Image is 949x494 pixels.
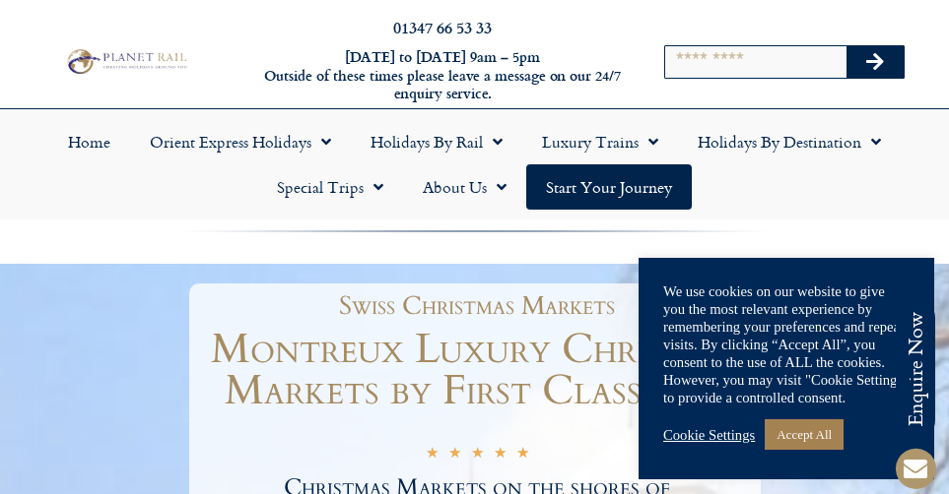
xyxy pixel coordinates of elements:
a: About Us [403,164,526,210]
div: We use cookies on our website to give you the most relevant experience by remembering your prefer... [663,282,910,406]
a: Holidays by Rail [351,119,522,164]
h6: [DATE] to [DATE] 9am – 5pm Outside of these times please leave a message on our 24/7 enquiry serv... [258,48,628,103]
i: ★ [448,446,461,464]
a: Home [48,119,130,164]
h1: Swiss Christmas Markets [204,293,751,319]
a: 01347 66 53 33 [393,16,492,38]
a: Luxury Trains [522,119,678,164]
div: 5/5 [426,444,529,464]
i: ★ [471,446,484,464]
button: Search [847,46,904,78]
h1: Montreux Luxury Christmas Markets by First Class Rail [194,329,761,411]
a: Accept All [765,419,844,450]
i: ★ [494,446,507,464]
nav: Menu [10,119,939,210]
i: ★ [516,446,529,464]
a: Holidays by Destination [678,119,901,164]
a: Cookie Settings [663,426,755,444]
i: ★ [426,446,439,464]
a: Orient Express Holidays [130,119,351,164]
img: Planet Rail Train Holidays Logo [62,46,190,78]
a: Start your Journey [526,164,692,210]
a: Special Trips [257,164,403,210]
